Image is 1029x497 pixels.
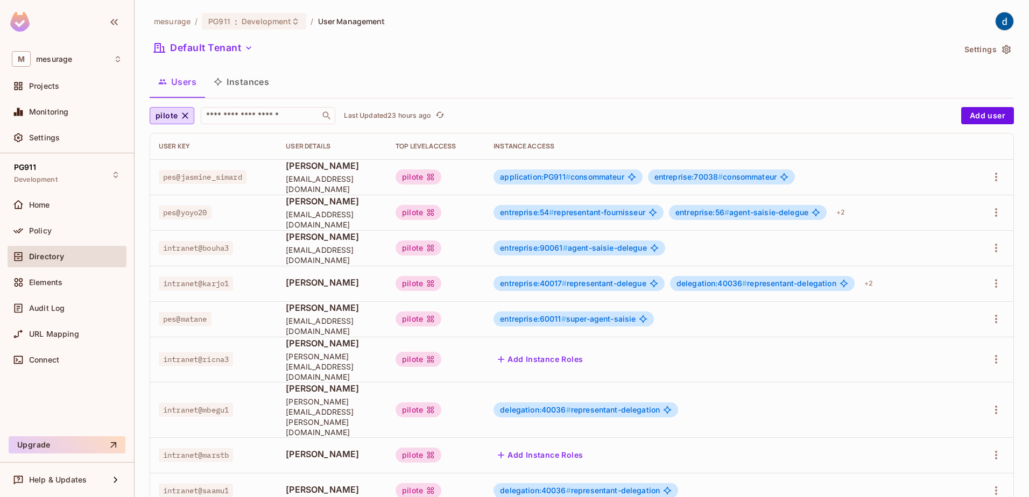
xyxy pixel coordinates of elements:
[500,173,624,181] span: consommateur
[344,111,431,120] p: Last Updated 23 hours ago
[286,302,378,314] span: [PERSON_NAME]
[675,208,729,217] span: entreprise:56
[286,396,378,437] span: [PERSON_NAME][EMAIL_ADDRESS][PERSON_NAME][DOMAIN_NAME]
[500,208,645,217] span: representant-fournisseur
[29,82,59,90] span: Projects
[29,226,52,235] span: Policy
[435,110,445,121] span: refresh
[494,142,963,151] div: Instance Access
[150,107,194,124] button: pilote
[500,279,646,288] span: representant-delegue
[10,12,30,32] img: SReyMgAAAABJRU5ErkJggg==
[549,208,554,217] span: #
[718,172,723,181] span: #
[961,107,1014,124] button: Add user
[159,276,233,290] span: intranet@karjo1
[996,12,1013,30] img: dev 911gcl
[156,109,178,123] span: pilote
[500,405,571,414] span: delegation:40036
[150,68,205,95] button: Users
[311,16,313,26] li: /
[159,205,212,219] span: pes@yoyo20
[566,486,571,495] span: #
[500,244,647,252] span: agent-saisie-delegue
[159,170,246,184] span: pes@jasmine_simard
[654,172,723,181] span: entreprise:70038
[561,314,566,323] span: #
[286,245,378,265] span: [EMAIL_ADDRESS][DOMAIN_NAME]
[500,172,570,181] span: application:PG911
[396,352,441,367] div: pilote
[563,243,568,252] span: #
[396,311,441,326] div: pilote
[159,241,233,255] span: intranet@bouha3
[566,405,571,414] span: #
[396,142,476,151] div: Top Level Access
[12,51,31,67] span: M
[154,16,191,26] span: the active workspace
[676,279,836,288] span: representant-delegation
[29,278,62,287] span: Elements
[960,41,1014,58] button: Settings
[36,55,72,63] span: Workspace: mesurage
[29,108,69,116] span: Monitoring
[159,352,233,366] span: intranet@ricna3
[159,448,233,462] span: intranet@marstb
[318,16,385,26] span: User Management
[676,279,748,288] span: delegation:40036
[500,315,636,323] span: super-agent-saisie
[286,195,378,207] span: [PERSON_NAME]
[159,312,212,326] span: pes@matane
[9,436,125,453] button: Upgrade
[562,279,567,288] span: #
[494,351,587,368] button: Add Instance Roles
[396,276,441,291] div: pilote
[208,16,230,26] span: PG911
[433,109,446,122] button: refresh
[286,351,378,382] span: [PERSON_NAME][EMAIL_ADDRESS][DOMAIN_NAME]
[286,484,378,495] span: [PERSON_NAME]
[286,382,378,394] span: [PERSON_NAME]
[500,208,554,217] span: entreprise:54
[396,169,441,184] div: pilote
[205,68,278,95] button: Instances
[234,17,238,26] span: :
[286,316,378,336] span: [EMAIL_ADDRESS][DOMAIN_NAME]
[500,314,566,323] span: entreprise:60011
[29,252,64,261] span: Directory
[396,448,441,463] div: pilote
[286,209,378,230] span: [EMAIL_ADDRESS][DOMAIN_NAME]
[500,486,571,495] span: delegation:40036
[29,133,60,142] span: Settings
[494,446,587,464] button: Add Instance Roles
[29,330,79,338] span: URL Mapping
[860,275,877,292] div: + 2
[29,475,87,484] span: Help & Updates
[675,208,808,217] span: agent-saisie-delegue
[159,142,269,151] div: User Key
[396,205,441,220] div: pilote
[500,279,567,288] span: entreprise:40017
[286,174,378,194] span: [EMAIL_ADDRESS][DOMAIN_NAME]
[286,142,378,151] div: User Details
[242,16,291,26] span: Development
[724,208,729,217] span: #
[29,201,50,209] span: Home
[742,279,747,288] span: #
[286,160,378,172] span: [PERSON_NAME]
[286,276,378,288] span: [PERSON_NAME]
[14,163,36,172] span: PG911
[29,356,59,364] span: Connect
[159,403,233,417] span: intranet@mbegu1
[500,243,568,252] span: entreprise:90061
[29,304,65,313] span: Audit Log
[500,486,660,495] span: representant-delegation
[286,448,378,460] span: [PERSON_NAME]
[431,109,446,122] span: Click to refresh data
[500,406,660,414] span: representant-delegation
[14,175,58,184] span: Development
[566,172,570,181] span: #
[832,204,849,221] div: + 2
[195,16,198,26] li: /
[654,173,777,181] span: consommateur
